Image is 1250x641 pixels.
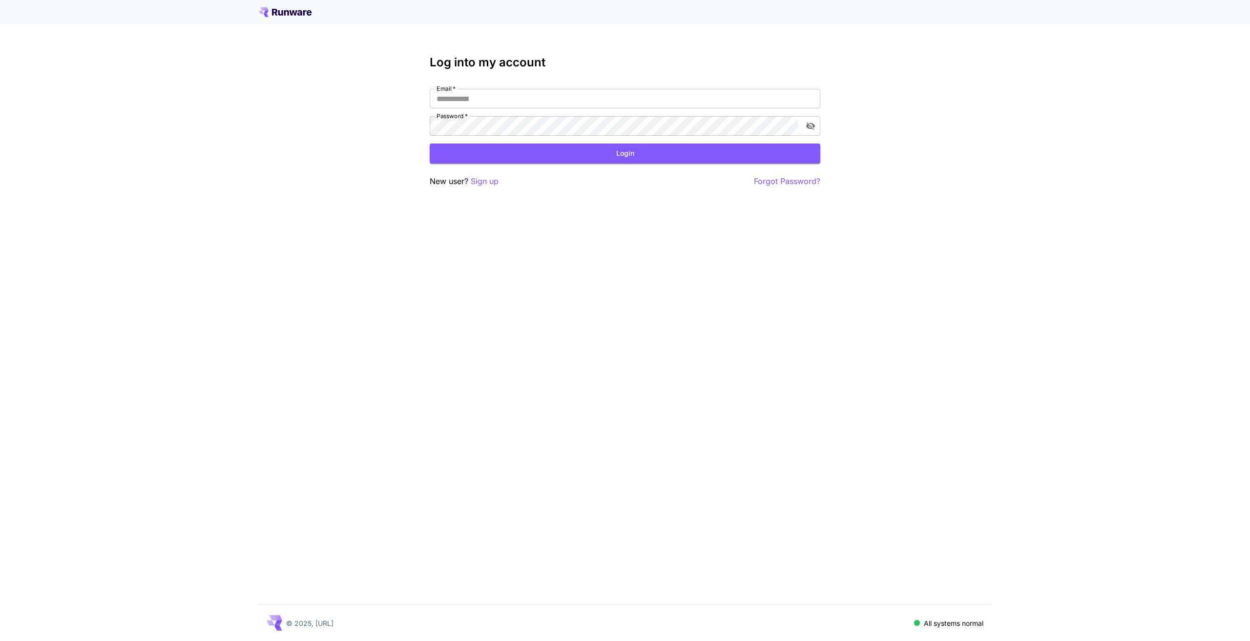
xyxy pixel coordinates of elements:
p: All systems normal [924,618,983,628]
label: Password [437,112,468,120]
h3: Log into my account [430,56,820,69]
label: Email [437,84,456,93]
button: toggle password visibility [802,117,819,135]
p: New user? [430,175,499,187]
p: © 2025, [URL] [286,618,333,628]
button: Forgot Password? [754,175,820,187]
button: Sign up [471,175,499,187]
button: Login [430,144,820,164]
